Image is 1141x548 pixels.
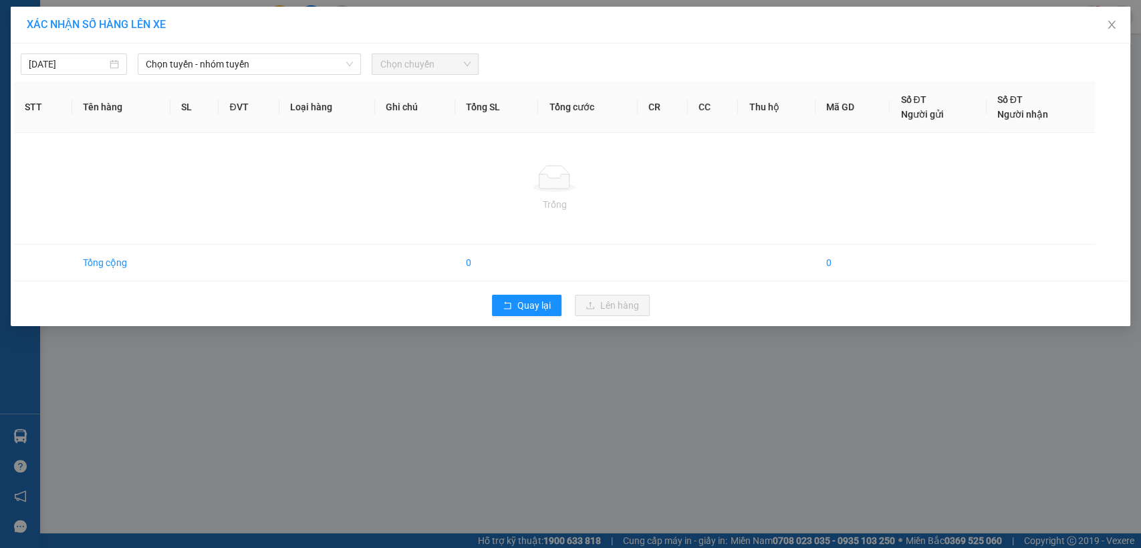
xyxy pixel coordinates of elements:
[815,245,890,281] td: 0
[455,245,539,281] td: 0
[1106,19,1117,30] span: close
[25,197,1084,212] div: Trống
[1093,7,1130,44] button: Close
[170,82,219,133] th: SL
[146,54,353,74] span: Chọn tuyến - nhóm tuyến
[72,245,170,281] td: Tổng cộng
[688,82,738,133] th: CC
[29,57,107,72] input: 12/10/2025
[503,301,512,311] span: rollback
[375,82,455,133] th: Ghi chú
[900,109,943,120] span: Người gửi
[27,18,166,31] span: XÁC NHẬN SỐ HÀNG LÊN XE
[219,82,279,133] th: ĐVT
[279,82,375,133] th: Loại hàng
[900,94,926,105] span: Số ĐT
[538,82,638,133] th: Tổng cước
[455,82,539,133] th: Tổng SL
[638,82,688,133] th: CR
[346,60,354,68] span: down
[738,82,815,133] th: Thu hộ
[517,298,551,313] span: Quay lại
[815,82,890,133] th: Mã GD
[72,82,170,133] th: Tên hàng
[14,82,72,133] th: STT
[575,295,650,316] button: uploadLên hàng
[997,109,1048,120] span: Người nhận
[380,54,470,74] span: Chọn chuyến
[997,94,1023,105] span: Số ĐT
[492,295,561,316] button: rollbackQuay lại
